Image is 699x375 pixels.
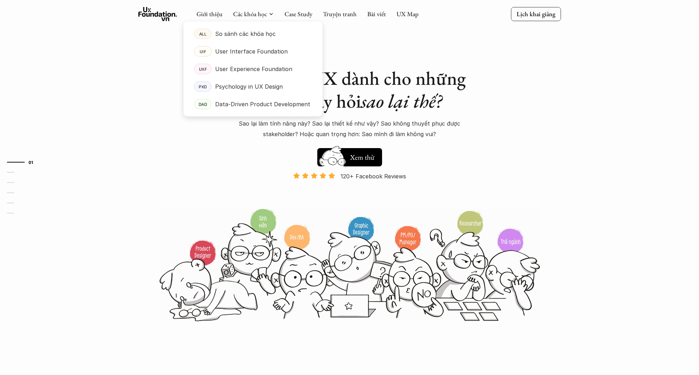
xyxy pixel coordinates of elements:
p: UXF [199,66,207,71]
p: PXD [199,84,207,89]
p: Lịch khai giảng [517,10,555,18]
a: 120+ Facebook Reviews [287,172,412,208]
a: Các khóa học [233,10,267,18]
h1: Khóa học UX dành cho những người hay hỏi [226,67,473,113]
p: User Interface Foundation [215,46,288,57]
a: UIFUser Interface Foundation [183,43,323,60]
a: Giới thiệu [196,10,223,18]
p: ALL [199,31,206,36]
p: Sao lại làm tính năng này? Sao lại thiết kế như vậy? Sao không thuyết phục được stakeholder? Hoặc... [226,118,473,140]
a: 01 [7,158,40,166]
a: ALLSo sánh các khóa học [183,25,323,43]
p: DAD [198,102,207,107]
strong: 01 [29,159,33,164]
a: Lịch khai giảng [511,7,561,21]
a: UX Map [397,10,419,18]
em: sao lại thế? [361,89,442,113]
a: DADData-Driven Product Development [183,95,323,113]
p: User Experience Foundation [215,64,292,74]
p: Psychology in UX Design [215,81,283,92]
p: Data-Driven Product Development [215,99,310,109]
p: UIF [199,49,206,54]
a: Bài viết [367,10,386,18]
a: Xem thử [317,145,382,166]
a: Truyện tranh [323,10,357,18]
a: UXFUser Experience Foundation [183,60,323,78]
a: PXDPsychology in UX Design [183,78,323,95]
p: 120+ Facebook Reviews [341,171,406,182]
p: So sánh các khóa học [215,28,276,39]
h5: Xem thử [349,152,375,162]
a: Case Study [285,10,312,18]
